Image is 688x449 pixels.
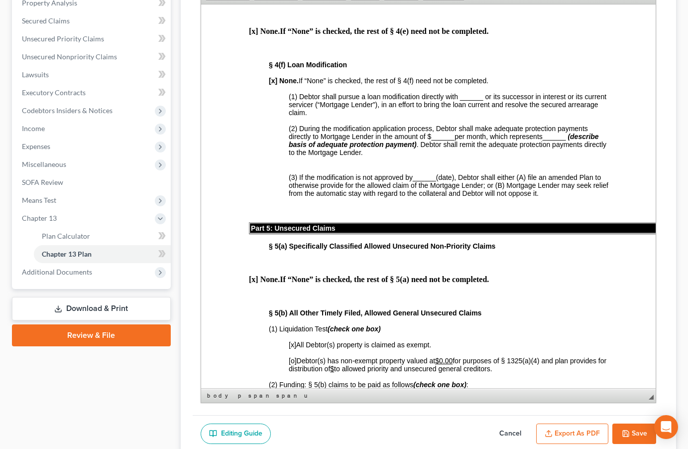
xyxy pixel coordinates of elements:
[88,352,405,368] span: Debtor(s) has non-exempt property valued at for purposes of § 1325(a)(4) and plan provides for di...
[22,124,45,133] span: Income
[22,178,63,186] span: SOFA Review
[253,128,342,136] span: per month, which represents
[234,352,251,360] u: $0.00
[129,360,133,368] u: $
[88,352,96,360] span: [o]
[205,391,235,401] a: body element
[88,128,405,152] span: . Debtor shall remit the adequate protection payments directly to the Mortgage Lender.
[246,391,273,401] a: span element
[201,4,656,388] iframe: Rich Text Editor, document-ckeditor
[22,214,57,222] span: Chapter 13
[488,424,532,445] button: Cancel
[22,196,56,204] span: Means Test
[212,169,235,177] span: ______
[42,250,92,258] span: Chapter 13 Plan
[12,297,171,320] a: Download & Print
[212,376,265,384] em: (check one box)
[88,169,212,177] span: (3) If the modification is not approved by
[654,415,678,439] div: Open Intercom Messenger
[14,84,171,102] a: Executory Contracts
[14,173,171,191] a: SOFA Review
[342,128,365,136] span: ______
[201,424,271,445] a: Editing Guide
[88,336,95,344] span: [x]
[22,16,70,25] span: Secured Claims
[22,142,50,150] span: Expenses
[68,376,267,384] span: (2) Funding: § 5(b) claims to be paid as follows :
[649,395,654,400] span: Resize
[12,324,171,346] a: Review & File
[22,88,86,97] span: Executory Contracts
[14,12,171,30] a: Secured Claims
[68,320,180,328] span: (1) Liquidation Test
[48,271,288,279] strong: If “None” is checked, the rest of § 5(a) need not be completed.
[536,424,608,445] button: Export as PDF
[50,220,134,228] span: Part 5: Unsecured Claims
[22,106,113,115] span: Codebtors Insiders & Notices
[22,268,92,276] span: Additional Documents
[14,48,171,66] a: Unsecured Nonpriority Claims
[14,30,171,48] a: Unsecured Priority Claims
[34,245,171,263] a: Chapter 13 Plan
[34,227,171,245] a: Plan Calculator
[302,391,308,401] a: u element
[22,160,66,168] span: Miscellaneous
[14,66,171,84] a: Lawsuits
[612,424,656,445] button: Save
[88,336,230,344] span: All Debtor(s) property is claimed as exempt.
[68,304,280,312] span: § 5(b) All Other Timely Filed, Allowed General Unsecured Claims
[126,320,180,328] strong: (check one box)
[48,271,79,279] strong: [x] None.
[22,70,49,79] span: Lawsuits
[88,128,398,144] em: (describe basis of adequate protection payment)
[236,391,245,401] a: p element
[230,128,253,136] span: ______
[22,52,117,61] span: Unsecured Nonpriority Claims
[68,238,294,246] strong: § 5(a) Specifically Classified Allowed Unsecured Non-Priority Claims
[42,232,90,240] span: Plan Calculator
[274,391,301,401] a: span element
[22,34,104,43] span: Unsecured Priority Claims
[88,169,407,193] span: (date), Debtor shall either (A) file an amended Plan to otherwise provide for the allowed claim o...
